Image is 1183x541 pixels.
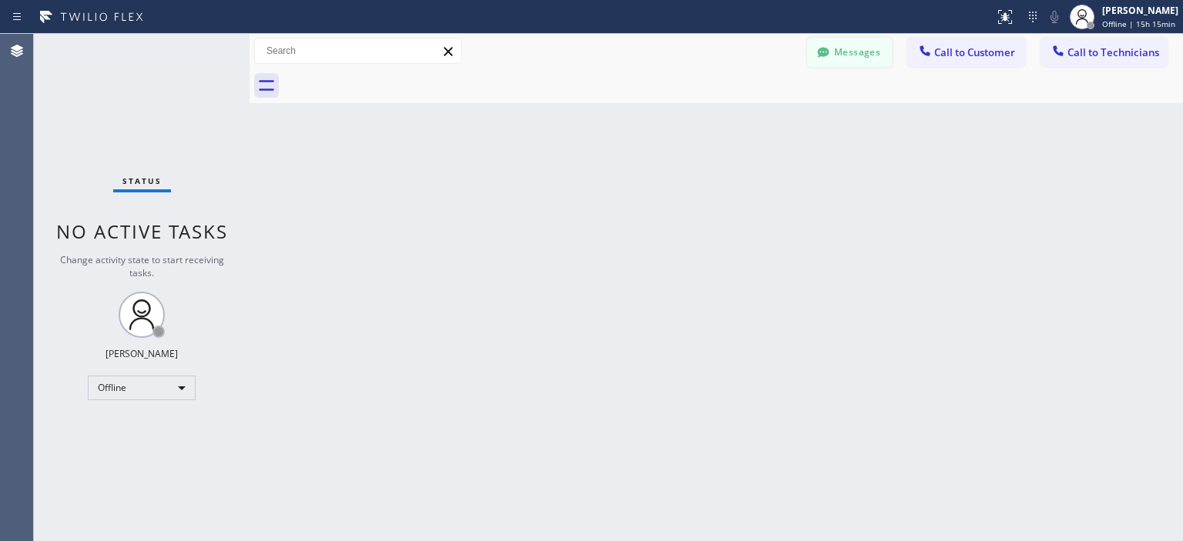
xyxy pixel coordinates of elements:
span: Offline | 15h 15min [1102,18,1175,29]
span: Status [122,175,162,186]
span: Call to Customer [934,45,1015,59]
button: Messages [807,38,892,67]
span: No active tasks [56,219,228,244]
div: Offline [88,376,196,400]
div: [PERSON_NAME] [106,347,178,360]
input: Search [255,38,461,63]
button: Call to Technicians [1041,38,1168,67]
span: Call to Technicians [1067,45,1159,59]
button: Call to Customer [907,38,1025,67]
div: [PERSON_NAME] [1102,4,1178,17]
button: Mute [1044,6,1065,28]
span: Change activity state to start receiving tasks. [60,253,224,279]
